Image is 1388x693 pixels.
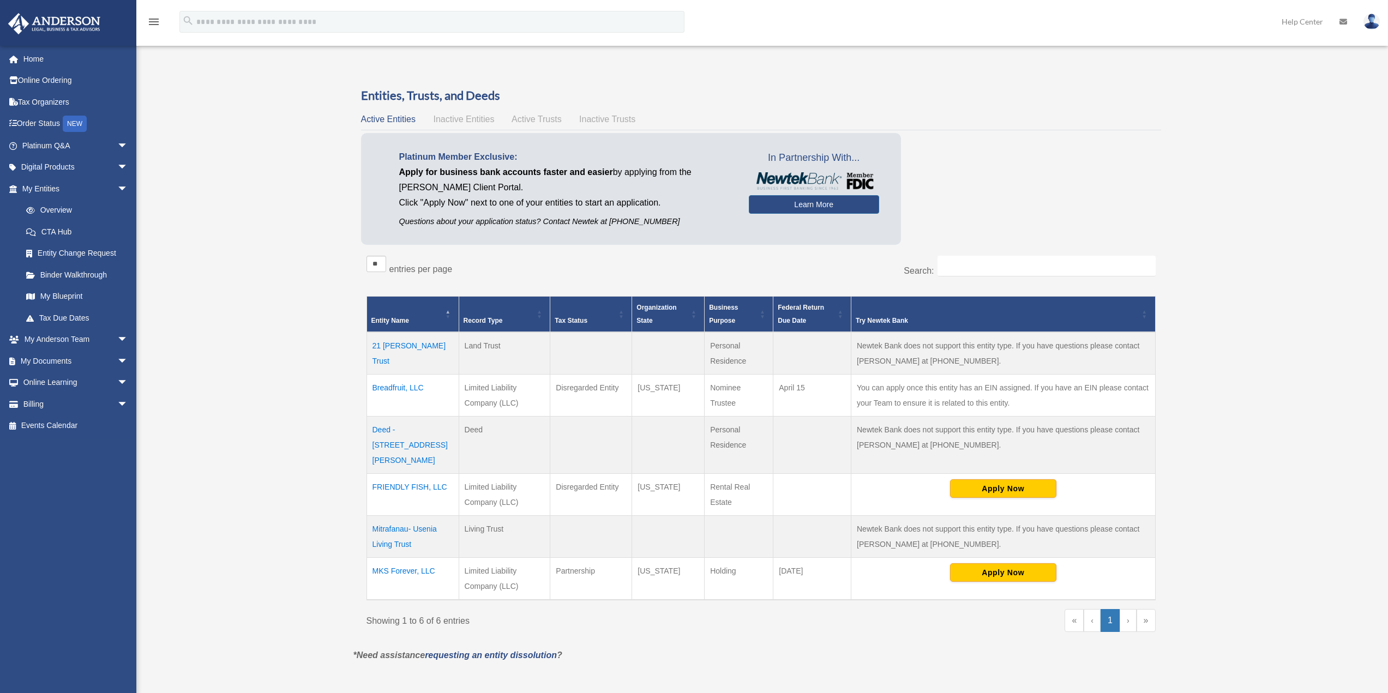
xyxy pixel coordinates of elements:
label: entries per page [389,264,453,274]
span: Apply for business bank accounts faster and easier [399,167,613,177]
th: Entity Name: Activate to invert sorting [366,296,459,332]
span: Active Entities [361,115,416,124]
span: arrow_drop_down [117,393,139,415]
a: CTA Hub [15,221,139,243]
a: menu [147,19,160,28]
td: Newtek Bank does not support this entity type. If you have questions please contact [PERSON_NAME]... [851,332,1156,375]
p: Platinum Member Exclusive: [399,149,732,165]
td: Partnership [550,557,632,600]
a: Events Calendar [8,415,145,437]
img: NewtekBankLogoSM.png [754,172,874,190]
td: Personal Residence [705,416,773,473]
td: Holding [705,557,773,600]
span: Organization State [636,304,676,324]
th: Tax Status: Activate to sort [550,296,632,332]
img: User Pic [1363,14,1380,29]
td: Living Trust [459,515,550,557]
th: Try Newtek Bank : Activate to sort [851,296,1156,332]
a: Digital Productsarrow_drop_down [8,156,145,178]
a: Next [1120,609,1137,632]
div: Try Newtek Bank [856,314,1139,327]
div: Showing 1 to 6 of 6 entries [366,609,753,629]
td: [DATE] [773,557,851,600]
th: Organization State: Activate to sort [632,296,705,332]
p: Click "Apply Now" next to one of your entities to start an application. [399,195,732,210]
td: Mitrafanau- Usenia Living Trust [366,515,459,557]
button: Apply Now [950,563,1056,582]
a: requesting an entity dissolution [425,650,557,660]
p: Questions about your application status? Contact Newtek at [PHONE_NUMBER] [399,215,732,228]
td: Nominee Trustee [705,374,773,416]
td: [US_STATE] [632,473,705,515]
span: arrow_drop_down [117,350,139,372]
span: arrow_drop_down [117,329,139,351]
td: April 15 [773,374,851,416]
td: Breadfruit, LLC [366,374,459,416]
td: Disregarded Entity [550,374,632,416]
img: Anderson Advisors Platinum Portal [5,13,104,34]
a: Billingarrow_drop_down [8,393,145,415]
span: arrow_drop_down [117,178,139,200]
td: Personal Residence [705,332,773,375]
td: Rental Real Estate [705,473,773,515]
a: Learn More [749,195,879,214]
span: Tax Status [555,317,587,324]
td: 21 [PERSON_NAME] Trust [366,332,459,375]
th: Federal Return Due Date: Activate to sort [773,296,851,332]
span: Inactive Trusts [579,115,635,124]
span: Business Purpose [709,304,738,324]
a: Online Learningarrow_drop_down [8,372,145,394]
a: My Blueprint [15,286,139,308]
a: Binder Walkthrough [15,264,139,286]
td: [US_STATE] [632,557,705,600]
a: Tax Organizers [8,91,145,113]
td: Newtek Bank does not support this entity type. If you have questions please contact [PERSON_NAME]... [851,515,1156,557]
td: Deed [459,416,550,473]
span: arrow_drop_down [117,372,139,394]
div: NEW [63,116,87,132]
span: Inactive Entities [433,115,494,124]
td: Deed - [STREET_ADDRESS][PERSON_NAME] [366,416,459,473]
a: My Anderson Teamarrow_drop_down [8,329,145,351]
a: My Documentsarrow_drop_down [8,350,145,372]
td: Land Trust [459,332,550,375]
span: Entity Name [371,317,409,324]
a: Online Ordering [8,70,145,92]
span: In Partnership With... [749,149,879,167]
a: My Entitiesarrow_drop_down [8,178,139,200]
i: search [182,15,194,27]
a: Overview [15,200,134,221]
span: Active Trusts [512,115,562,124]
a: Previous [1084,609,1101,632]
button: Apply Now [950,479,1056,498]
a: Home [8,48,145,70]
a: 1 [1101,609,1120,632]
td: Disregarded Entity [550,473,632,515]
td: [US_STATE] [632,374,705,416]
td: You can apply once this entity has an EIN assigned. If you have an EIN please contact your Team t... [851,374,1156,416]
span: Record Type [464,317,503,324]
a: Platinum Q&Aarrow_drop_down [8,135,145,156]
i: menu [147,15,160,28]
span: Federal Return Due Date [778,304,824,324]
a: Entity Change Request [15,243,139,264]
td: MKS Forever, LLC [366,557,459,600]
th: Record Type: Activate to sort [459,296,550,332]
a: Order StatusNEW [8,113,145,135]
a: Last [1137,609,1156,632]
td: Limited Liability Company (LLC) [459,557,550,600]
td: FRIENDLY FISH, LLC [366,473,459,515]
a: Tax Due Dates [15,307,139,329]
td: Limited Liability Company (LLC) [459,374,550,416]
span: arrow_drop_down [117,156,139,179]
h3: Entities, Trusts, and Deeds [361,87,1161,104]
th: Business Purpose: Activate to sort [705,296,773,332]
span: arrow_drop_down [117,135,139,157]
a: First [1065,609,1084,632]
label: Search: [904,266,934,275]
em: *Need assistance ? [353,650,562,660]
td: Limited Liability Company (LLC) [459,473,550,515]
td: Newtek Bank does not support this entity type. If you have questions please contact [PERSON_NAME]... [851,416,1156,473]
p: by applying from the [PERSON_NAME] Client Portal. [399,165,732,195]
